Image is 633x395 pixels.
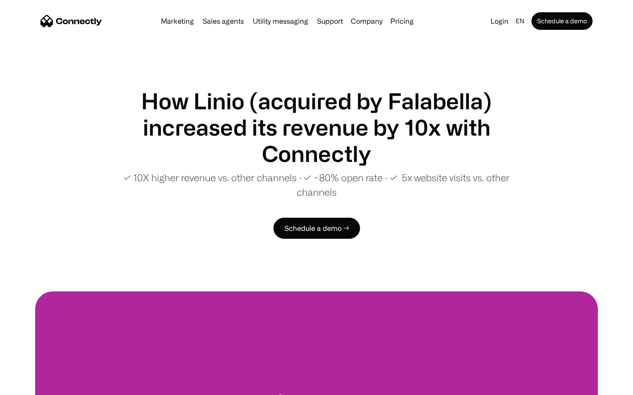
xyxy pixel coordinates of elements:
[105,88,527,167] h1: How Linio (acquired by Falabella) increased its revenue by 10x with Connectly
[273,218,360,239] a: Schedule a demo →
[105,170,527,199] p: ✓ 10X higher revenue vs. other channels ∙ ✓ ~80% open rate ∙ ✓ 5x website visits vs. other channels
[157,18,197,25] a: Marketing
[313,18,346,25] a: Support
[487,15,512,27] a: Login
[199,18,247,25] a: Sales agents
[387,18,417,25] a: Pricing
[249,18,312,25] a: Utility messaging
[531,12,593,30] a: Schedule a demo
[9,379,53,392] aside: Language selected: English
[18,380,53,392] ul: Language list
[516,15,524,27] div: en
[351,15,382,27] div: Company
